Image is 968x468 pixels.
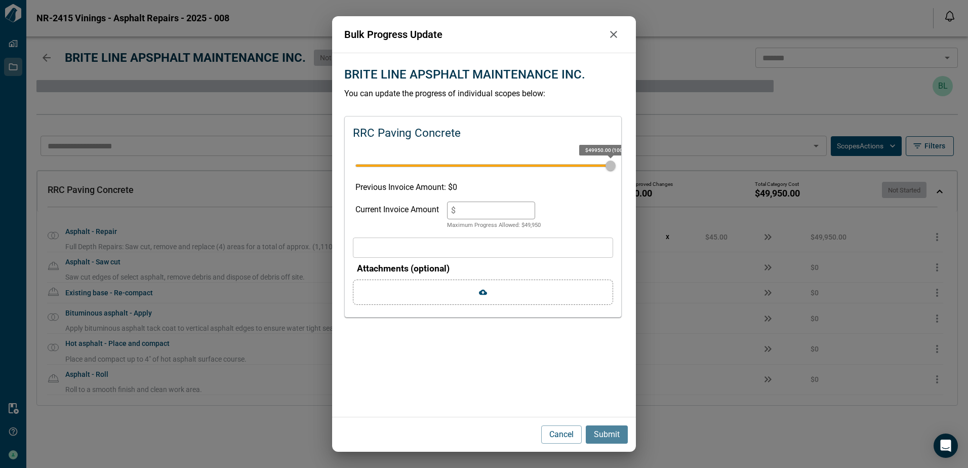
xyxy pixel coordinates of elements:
[549,428,574,441] p: Cancel
[447,221,541,230] p: Maximum Progress Allowed: $ 49,950
[541,425,582,444] button: Cancel
[451,206,456,215] span: $
[355,202,439,230] div: Current Invoice Amount
[934,434,958,458] div: Open Intercom Messenger
[594,428,620,441] p: Submit
[586,425,628,444] button: Submit
[355,181,611,193] p: Previous Invoice Amount: $ 0
[344,65,585,84] p: BRITE LINE APSPHALT MAINTENANCE INC.
[344,88,624,100] p: You can update the progress of individual scopes below:
[353,125,461,142] p: RRC Paving Concrete
[357,262,613,275] p: Attachments (optional)
[344,27,603,42] p: Bulk Progress Update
